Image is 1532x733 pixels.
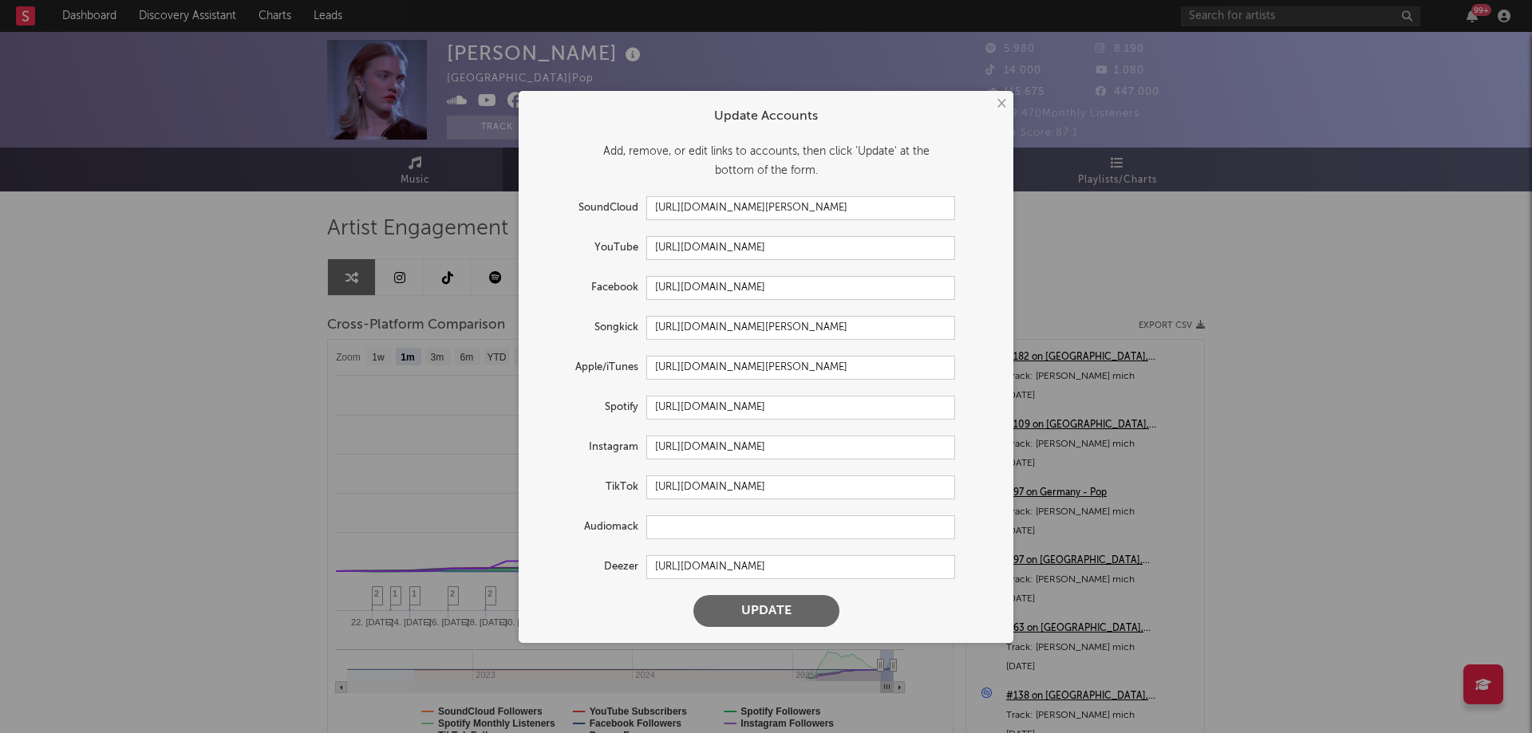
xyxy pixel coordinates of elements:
label: Deezer [535,558,646,577]
button: Update [693,595,839,627]
label: TikTok [535,478,646,497]
label: Facebook [535,278,646,298]
label: Instagram [535,438,646,457]
button: × [992,95,1009,112]
label: YouTube [535,238,646,258]
label: Apple/iTunes [535,358,646,377]
label: SoundCloud [535,199,646,218]
div: Add, remove, or edit links to accounts, then click 'Update' at the bottom of the form. [535,142,997,180]
label: Audiomack [535,518,646,537]
div: Update Accounts [535,107,997,126]
label: Spotify [535,398,646,417]
label: Songkick [535,318,646,337]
